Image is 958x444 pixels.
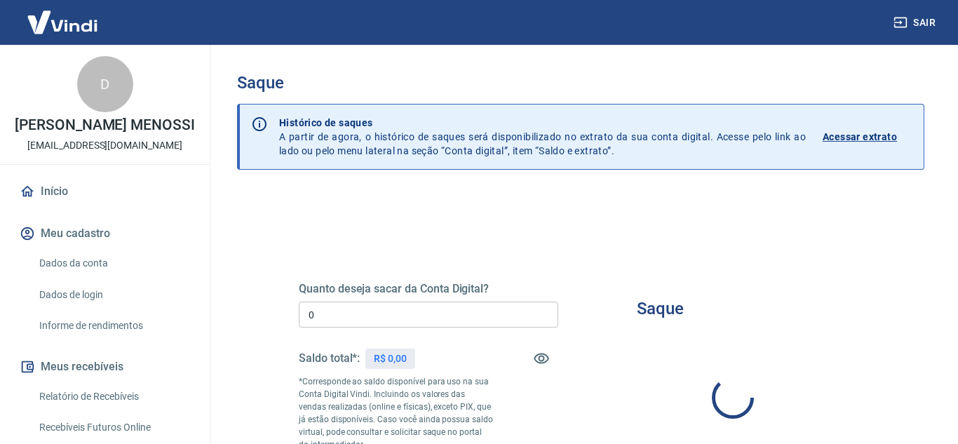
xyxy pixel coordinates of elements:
[15,118,195,133] p: [PERSON_NAME] MENOSSI
[299,351,360,365] h5: Saldo total*:
[17,1,108,43] img: Vindi
[823,130,897,144] p: Acessar extrato
[34,311,193,340] a: Informe de rendimentos
[17,176,193,207] a: Início
[17,351,193,382] button: Meus recebíveis
[77,56,133,112] div: D
[279,116,806,158] p: A partir de agora, o histórico de saques será disponibilizado no extrato da sua conta digital. Ac...
[27,138,182,153] p: [EMAIL_ADDRESS][DOMAIN_NAME]
[299,282,558,296] h5: Quanto deseja sacar da Conta Digital?
[374,351,407,366] p: R$ 0,00
[34,413,193,442] a: Recebíveis Futuros Online
[637,299,684,318] h3: Saque
[17,218,193,249] button: Meu cadastro
[237,73,924,93] h3: Saque
[823,116,912,158] a: Acessar extrato
[34,249,193,278] a: Dados da conta
[891,10,941,36] button: Sair
[34,281,193,309] a: Dados de login
[279,116,806,130] p: Histórico de saques
[34,382,193,411] a: Relatório de Recebíveis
